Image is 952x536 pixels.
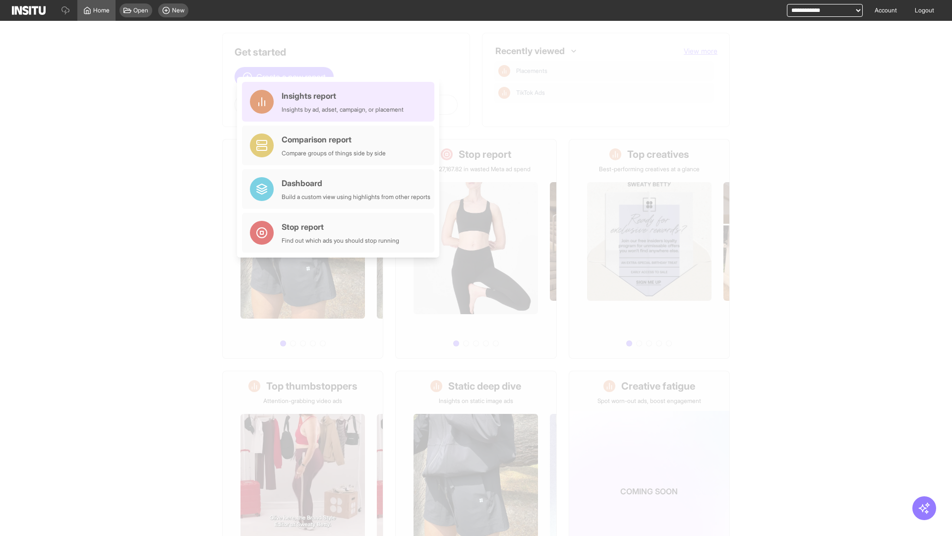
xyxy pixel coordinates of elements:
[12,6,46,15] img: Logo
[282,237,399,245] div: Find out which ads you should stop running
[172,6,184,14] span: New
[93,6,110,14] span: Home
[282,90,404,102] div: Insights report
[282,106,404,114] div: Insights by ad, adset, campaign, or placement
[282,193,430,201] div: Build a custom view using highlights from other reports
[133,6,148,14] span: Open
[282,134,386,145] div: Comparison report
[282,221,399,233] div: Stop report
[282,177,430,189] div: Dashboard
[282,149,386,157] div: Compare groups of things side by side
